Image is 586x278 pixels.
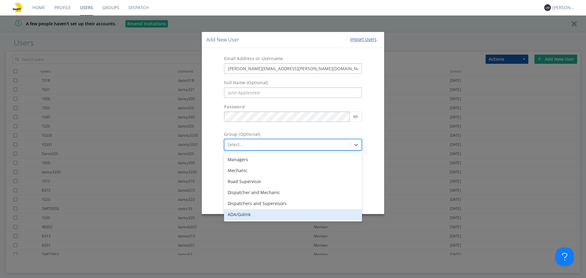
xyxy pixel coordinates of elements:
[552,5,575,11] div: [PERSON_NAME]
[224,176,362,187] div: Road Supervisor
[544,4,551,11] img: 373638.png
[224,104,245,110] label: Password
[206,36,239,43] h4: Add New User
[224,154,362,165] div: Managers
[224,209,362,220] div: ADA/Golink
[12,2,23,13] img: 78cd887fa48448738319bff880e8b00c
[224,63,362,74] input: e.g. email@address.com, Housekeeping1
[224,132,260,138] label: Group (Optional)
[224,187,362,198] div: Dispatcher and Mechanic
[224,56,283,62] label: Email Address or Username
[350,36,377,42] div: Import Users
[224,88,362,98] input: Julie Appleseed
[224,165,362,176] div: Mechanic
[224,80,268,86] label: Full Name (Optional)
[224,198,362,209] div: Dispatchers and Supervisors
